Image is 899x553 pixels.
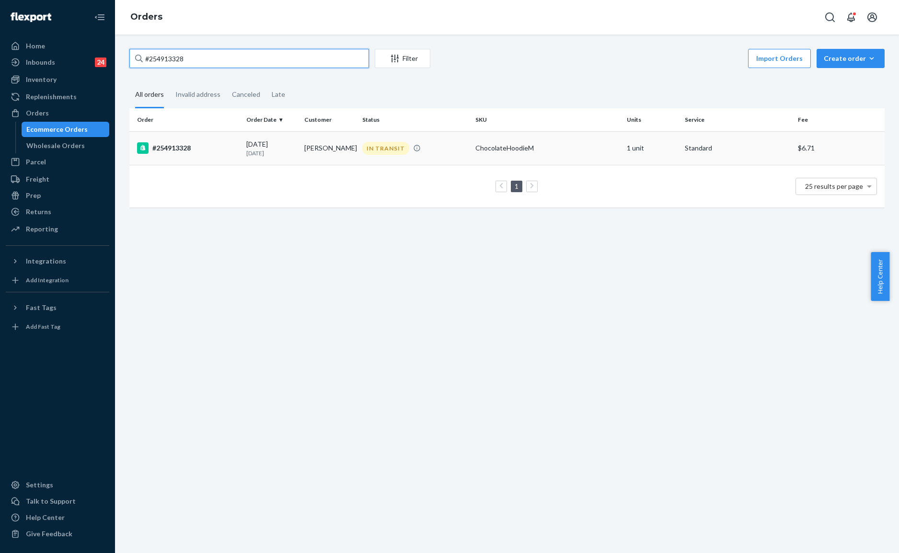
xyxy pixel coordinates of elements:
[358,108,472,131] th: Status
[6,526,109,541] button: Give Feedback
[130,12,162,22] a: Orders
[6,300,109,315] button: Fast Tags
[863,8,882,27] button: Open account menu
[6,494,109,509] a: Talk to Support
[26,92,77,102] div: Replenishments
[475,143,619,153] div: ChocolateHoodieM
[6,477,109,493] a: Settings
[129,49,369,68] input: Search orders
[375,54,430,63] div: Filter
[375,49,430,68] button: Filter
[26,174,49,184] div: Freight
[129,108,242,131] th: Order
[805,182,863,190] span: 25 results per page
[26,529,72,539] div: Give Feedback
[26,191,41,200] div: Prep
[304,115,355,124] div: Customer
[6,273,109,288] a: Add Integration
[175,82,220,107] div: Invalid address
[748,49,811,68] button: Import Orders
[6,55,109,70] a: Inbounds24
[26,125,88,134] div: Ecommerce Orders
[22,122,110,137] a: Ecommerce Orders
[685,143,790,153] p: Standard
[6,188,109,203] a: Prep
[472,108,622,131] th: SKU
[95,58,106,67] div: 24
[26,323,60,331] div: Add Fast Tag
[362,142,409,155] div: IN TRANSIT
[272,82,285,107] div: Late
[135,82,164,108] div: All orders
[6,221,109,237] a: Reporting
[300,131,358,165] td: [PERSON_NAME]
[820,8,840,27] button: Open Search Box
[26,58,55,67] div: Inbounds
[232,82,260,107] div: Canceled
[513,182,520,190] a: Page 1 is your current page
[26,496,76,506] div: Talk to Support
[623,131,681,165] td: 1 unit
[794,108,885,131] th: Fee
[871,252,889,301] button: Help Center
[137,142,239,154] div: #254913328
[26,75,57,84] div: Inventory
[26,303,57,312] div: Fast Tags
[6,253,109,269] button: Integrations
[794,131,885,165] td: $6.71
[6,154,109,170] a: Parcel
[6,105,109,121] a: Orders
[246,149,297,157] p: [DATE]
[26,207,51,217] div: Returns
[246,139,297,157] div: [DATE]
[824,54,877,63] div: Create order
[6,72,109,87] a: Inventory
[26,224,58,234] div: Reporting
[26,480,53,490] div: Settings
[26,141,85,150] div: Wholesale Orders
[26,157,46,167] div: Parcel
[6,172,109,187] a: Freight
[242,108,300,131] th: Order Date
[90,8,109,27] button: Close Navigation
[6,510,109,525] a: Help Center
[26,256,66,266] div: Integrations
[22,138,110,153] a: Wholesale Orders
[6,38,109,54] a: Home
[817,49,885,68] button: Create order
[6,204,109,219] a: Returns
[6,89,109,104] a: Replenishments
[623,108,681,131] th: Units
[841,8,861,27] button: Open notifications
[26,276,69,284] div: Add Integration
[26,41,45,51] div: Home
[123,3,170,31] ol: breadcrumbs
[26,513,65,522] div: Help Center
[26,108,49,118] div: Orders
[6,319,109,334] a: Add Fast Tag
[11,12,51,22] img: Flexport logo
[681,108,794,131] th: Service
